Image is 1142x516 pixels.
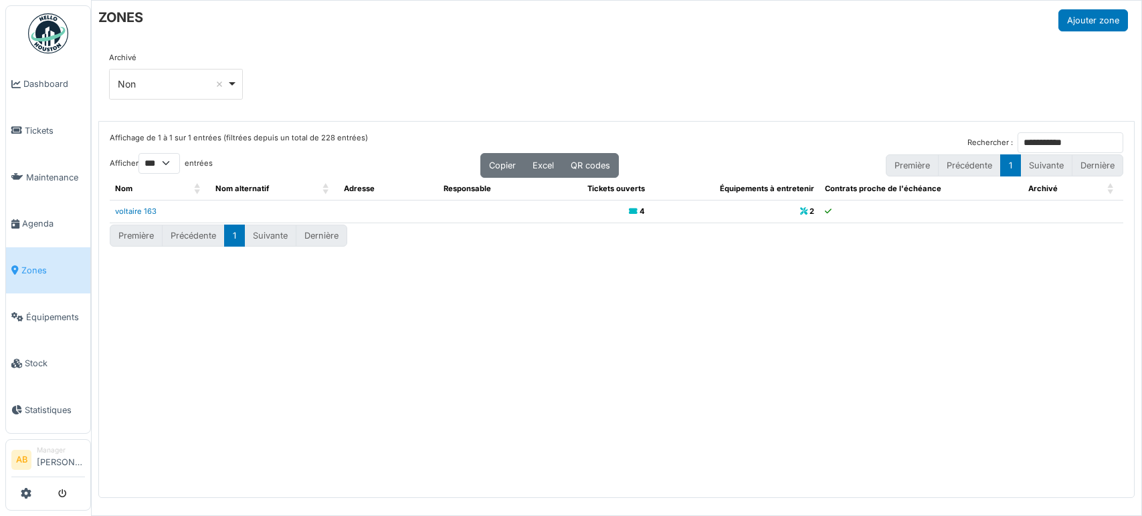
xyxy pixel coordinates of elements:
[640,207,645,216] b: 4
[533,160,554,170] span: Excel
[25,357,85,370] span: Stock
[37,445,85,474] li: [PERSON_NAME]
[6,293,90,340] a: Équipements
[110,225,347,247] nav: pagination
[25,124,85,137] span: Tickets
[6,108,90,154] a: Tickets
[115,207,157,216] a: voltaire 163
[37,445,85,455] div: Manager
[444,184,491,193] span: Responsable
[118,77,227,91] div: Non
[6,247,90,294] a: Zones
[26,171,85,184] span: Maintenance
[115,184,132,193] span: Nom
[524,153,563,178] button: Excel
[21,264,85,277] span: Zones
[489,160,516,170] span: Copier
[1107,178,1115,200] span: Archivé: Activate to sort
[11,445,85,477] a: AB Manager[PERSON_NAME]
[6,154,90,201] a: Maintenance
[1028,184,1058,193] span: Archivé
[322,178,330,200] span: Nom alternatif: Activate to sort
[213,78,226,91] button: Remove item: 'false'
[98,9,143,25] h6: ZONES
[720,184,814,193] span: Équipements à entretenir
[11,450,31,470] li: AB
[480,153,525,178] button: Copier
[6,340,90,387] a: Stock
[23,78,85,90] span: Dashboard
[587,184,645,193] span: Tickets ouverts
[1000,154,1021,176] button: 1
[26,311,85,324] span: Équipements
[194,178,202,200] span: Nom: Activate to sort
[110,153,213,174] label: Afficher entrées
[562,153,619,178] button: QR codes
[825,184,941,193] span: Contrats proche de l'échéance
[22,217,85,230] span: Agenda
[810,207,814,216] b: 2
[6,387,90,434] a: Statistiques
[110,132,368,153] div: Affichage de 1 à 1 sur 1 entrées (filtrées depuis un total de 228 entrées)
[344,184,375,193] span: Adresse
[215,184,269,193] span: Nom alternatif
[138,153,180,174] select: Afficherentrées
[571,160,610,170] span: QR codes
[886,154,1123,176] nav: pagination
[6,201,90,247] a: Agenda
[1058,9,1128,31] button: Ajouter zone
[6,61,90,108] a: Dashboard
[224,225,245,247] button: 1
[109,52,136,63] label: Archivé
[28,13,68,53] img: Badge_color-CXgf-gQk.svg
[967,137,1013,148] label: Rechercher :
[25,404,85,416] span: Statistiques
